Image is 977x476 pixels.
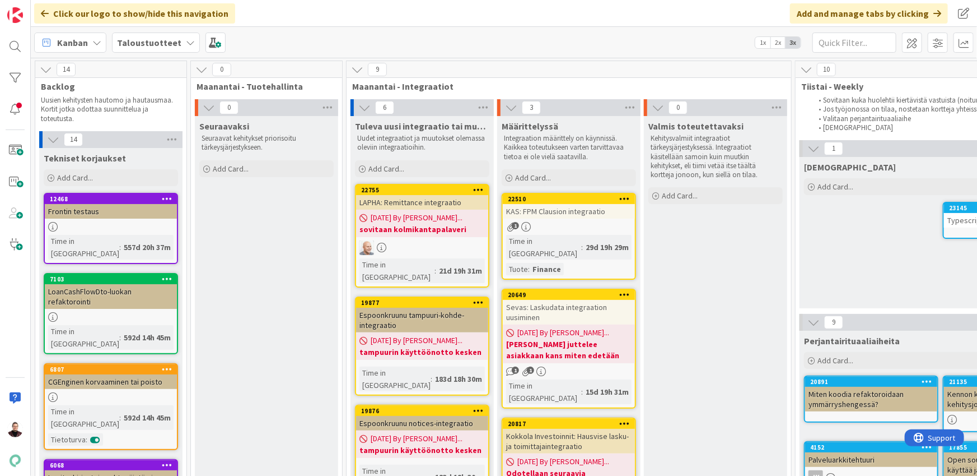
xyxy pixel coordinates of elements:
span: : [119,241,121,253]
span: 1 [512,367,519,374]
div: 7103 [45,274,177,284]
div: Time in [GEOGRAPHIC_DATA] [48,325,119,350]
span: Seuraavaksi [199,121,249,132]
div: Miten koodia refaktoroidaan ymmärryshengessä? [805,387,937,412]
span: Add Card... [213,164,249,174]
div: 12468 [45,194,177,204]
div: 4152Palveluarkkitehtuuri [805,442,937,467]
span: 1 [512,222,519,229]
div: 20817Kokkola Investoinnit: Hausvise lasku- ja toimittajaintegraatio [503,419,635,454]
div: 4152 [805,442,937,452]
span: Muistilista [804,161,896,173]
span: Add Card... [515,173,551,183]
span: 1 [824,142,843,155]
div: 7103 [50,275,177,283]
b: tampuurin käyttöönotto kesken [359,445,485,456]
div: 20649 [508,291,635,299]
div: Time in [GEOGRAPHIC_DATA] [506,235,581,260]
div: Espoonkruunu tampuuri-kohde-integraatio [356,308,488,332]
a: 22755LAPHA: Remittance integraatio[DATE] By [PERSON_NAME]...sovitaan kolmikantapalaveriNGTime in ... [355,184,489,288]
span: 1x [755,37,770,48]
div: 19877 [361,299,488,307]
div: Add and manage tabs by clicking [790,3,948,24]
span: Valmis toteutettavaksi [648,121,744,132]
div: 19877Espoonkruunu tampuuri-kohde-integraatio [356,298,488,332]
img: Visit kanbanzone.com [7,7,23,23]
a: 22510KAS: FPM Clausion integraatioTime in [GEOGRAPHIC_DATA]:29d 19h 29mTuote:Finance [502,193,636,280]
div: Time in [GEOGRAPHIC_DATA] [506,380,581,404]
div: 6807CGEnginen korvaaminen tai poisto [45,364,177,389]
a: 12468Frontin testausTime in [GEOGRAPHIC_DATA]:557d 20h 37m [44,193,178,264]
p: Integraation määrittely on käynnissä. Kaikkea toteutukseen varten tarvittavaa tietoa ei ole vielä... [504,134,634,161]
span: Kanban [57,36,88,49]
span: [DATE] By [PERSON_NAME]... [371,335,462,346]
div: Sevas: Laskudata integraation uusiminen [503,300,635,325]
span: 9 [368,63,387,76]
div: 21d 19h 31m [436,265,485,277]
span: 14 [57,63,76,76]
b: Taloustuotteet [117,37,181,48]
span: Backlog [41,81,172,92]
a: 7103LoanCashFlowDto-luokan refaktorointiTime in [GEOGRAPHIC_DATA]:592d 14h 45m [44,273,178,354]
div: 22510 [508,195,635,203]
p: Uudet integraatiot ja muutokset olemassa oleviin integraatioihin. [357,134,487,152]
div: 592d 14h 45m [121,331,174,344]
span: 0 [212,63,231,76]
div: Time in [GEOGRAPHIC_DATA] [359,367,431,391]
span: 6 [375,101,394,114]
div: 19876Espoonkruunu notices-integraatio [356,406,488,431]
div: 20891Miten koodia refaktoroidaan ymmärryshengessä? [805,377,937,412]
div: NG [356,241,488,255]
div: 20817 [503,419,635,429]
span: [DATE] By [PERSON_NAME]... [517,456,609,468]
div: KAS: FPM Clausion integraatio [503,204,635,219]
span: Add Card... [57,173,93,183]
div: Tuote [506,263,528,275]
span: Tekniset korjaukset [44,152,126,164]
div: Time in [GEOGRAPHIC_DATA] [359,258,434,283]
span: : [431,373,432,385]
div: 7103LoanCashFlowDto-luokan refaktorointi [45,274,177,309]
div: 6068 [45,460,177,470]
span: Support [24,2,51,15]
span: 3x [786,37,801,48]
div: LAPHA: Remittance integraatio [356,195,488,210]
span: : [528,263,530,275]
input: Quick Filter... [812,33,896,53]
span: Perjantairituaaliaiheita [804,335,900,346]
div: 6068 [50,461,177,469]
div: 22510KAS: FPM Clausion integraatio [503,194,635,219]
div: Kokkola Investoinnit: Hausvise lasku- ja toimittajaintegraatio [503,429,635,454]
span: Maanantai - Integraatiot [352,81,777,92]
span: 2x [770,37,786,48]
span: Maanantai - Tuotehallinta [197,81,328,92]
div: 12468 [50,195,177,203]
span: 10 [817,63,836,76]
span: Add Card... [817,182,853,192]
p: Kehitysvalmiit integraatiot tärkeysjärjestyksessä. Integraatiot käsitellään samoin kuin muutkin k... [651,134,780,179]
div: 592d 14h 45m [121,412,174,424]
div: 22755 [356,185,488,195]
div: Finance [530,263,564,275]
span: Add Card... [662,191,698,201]
b: [PERSON_NAME] juttelee asiakkaan kans miten edetään [506,339,632,361]
div: 12468Frontin testaus [45,194,177,219]
span: 0 [219,101,239,114]
a: 6807CGEnginen korvaaminen tai poistoTime in [GEOGRAPHIC_DATA]:592d 14h 45mTietoturva: [44,363,178,450]
div: Frontin testaus [45,204,177,219]
span: [DATE] By [PERSON_NAME]... [517,327,609,339]
p: Seuraavat kehitykset priorisoitu tärkeysjärjestykseen. [202,134,331,152]
div: Tietoturva [48,433,86,446]
div: CGEnginen korvaaminen tai poisto [45,375,177,389]
div: 22755LAPHA: Remittance integraatio [356,185,488,210]
div: 20891 [805,377,937,387]
div: 183d 18h 30m [432,373,485,385]
span: : [581,241,583,253]
div: 19876 [356,406,488,416]
span: 3 [522,101,541,114]
b: tampuurin käyttöönotto kesken [359,346,485,358]
div: LoanCashFlowDto-luokan refaktorointi [45,284,177,309]
div: Palveluarkkitehtuuri [805,452,937,467]
div: 20649Sevas: Laskudata integraation uusiminen [503,290,635,325]
span: : [119,331,121,344]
